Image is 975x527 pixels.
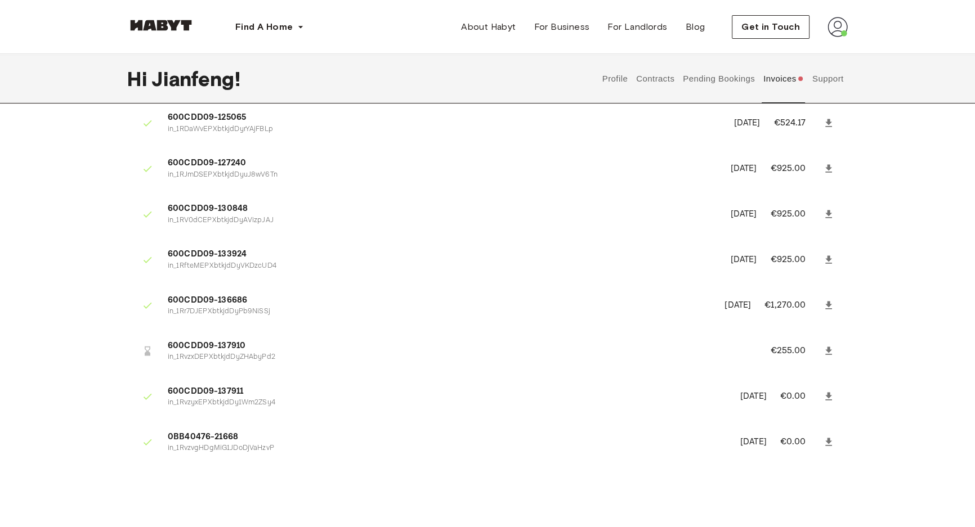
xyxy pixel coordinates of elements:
[773,116,821,130] p: €524.17
[770,253,821,267] p: €925.00
[235,20,293,34] span: Find A Home
[732,15,809,39] button: Get in Touch
[764,299,821,312] p: €1,270.00
[168,352,743,363] p: in_1RvzxDEPXbtkjdDyZHAbyPd2
[168,398,727,408] p: in_1RvzyxEPXbtkjdDy1Wm2ZSy4
[168,215,717,226] p: in_1RV0dCEPXbtkjdDyAVizpJAJ
[677,16,714,38] a: Blog
[168,157,717,170] span: 600CDD09-127240
[635,54,676,103] button: Contracts
[168,340,743,353] span: 600CDD09-137910
[168,111,721,124] span: 600CDD09-125065
[811,54,845,103] button: Support
[168,261,717,272] p: in_1RfteMEPXbtkjdDyVKDzcUD4
[168,385,727,398] span: 600CDD09-137911
[168,202,717,215] span: 600CDD09-130848
[731,208,757,221] p: [DATE]
[598,16,676,38] a: For Landlords
[686,20,705,34] span: Blog
[168,248,717,261] span: 600CDD09-133924
[770,208,821,221] p: €925.00
[525,16,599,38] a: For Business
[724,299,751,312] p: [DATE]
[741,20,800,34] span: Get in Touch
[452,16,525,38] a: About Habyt
[780,390,821,403] p: €0.00
[770,344,821,358] p: €255.00
[168,431,727,444] span: 0BB40476-21668
[731,254,757,267] p: [DATE]
[682,54,757,103] button: Pending Bookings
[226,16,313,38] button: Find A Home
[740,390,767,403] p: [DATE]
[168,443,727,454] p: in_1RvzvgHDgMiG1JDoDjVaHzvP
[168,170,717,181] p: in_1RJmDSEPXbtkjdDyuJ8wV6Tn
[534,20,590,34] span: For Business
[598,54,848,103] div: user profile tabs
[168,294,711,307] span: 600CDD09-136686
[780,435,821,449] p: €0.00
[828,17,848,37] img: avatar
[731,163,757,175] p: [DATE]
[601,54,629,103] button: Profile
[127,67,151,91] span: Hi
[762,54,805,103] button: Invoices
[461,20,516,34] span: About Habyt
[127,20,195,31] img: Habyt
[734,117,761,130] p: [DATE]
[740,436,767,449] p: [DATE]
[607,20,667,34] span: For Landlords
[151,67,240,91] span: Jianfeng !
[168,307,711,317] p: in_1Rr7DJEPXbtkjdDyPb9NiSSj
[168,124,721,135] p: in_1RDaWvEPXbtkjdDyrYAjFBLp
[770,162,821,175] p: €925.00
